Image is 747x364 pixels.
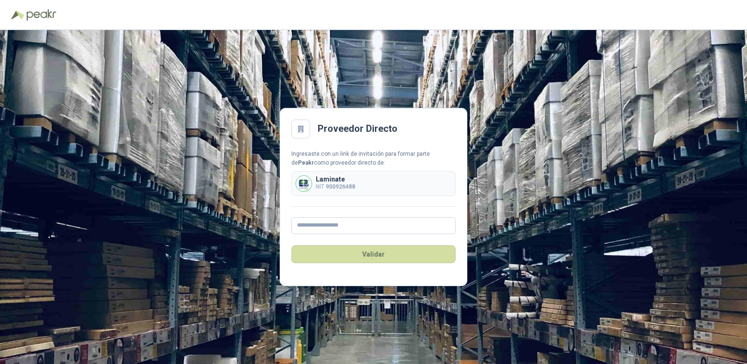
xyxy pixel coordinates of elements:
[26,9,56,21] img: Peakr
[316,176,355,182] p: Laminate
[298,159,314,166] b: Peakr
[326,183,355,190] b: 900926488
[318,121,397,136] h2: Proveedor Directo
[291,150,456,167] div: Ingresaste con un link de invitación para formar parte de como proveedor directo de:
[291,245,456,263] button: Validar
[296,176,312,191] img: Company Logo
[11,10,24,20] img: Logo
[316,182,355,191] p: NIT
